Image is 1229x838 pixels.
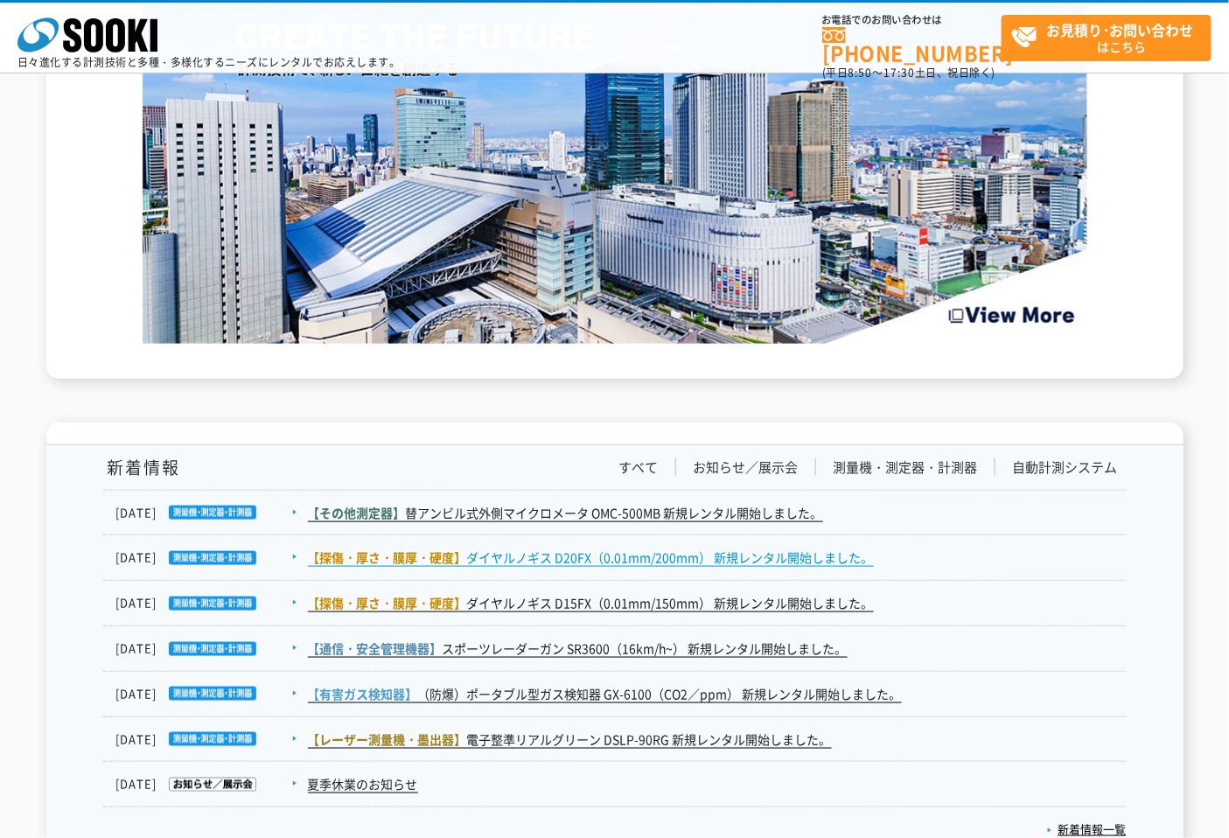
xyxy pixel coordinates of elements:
[116,504,306,522] dt: [DATE]
[116,685,306,703] dt: [DATE]
[308,639,848,658] a: 【通信・安全管理機器】スポーツレーダーガン SR3600（16km/h~） 新規レンタル開始しました。
[308,730,832,749] a: 【レーザー測量機・墨出器】電子整準リアルグリーン DSLP-90RG 新規レンタル開始しました。
[308,594,874,612] a: 【探傷・厚さ・膜厚・硬度】ダイヤルノギス D15FX（0.01mm/150mm） 新規レンタル開始しました。
[308,775,418,793] a: 夏季休業のお知らせ
[157,642,256,656] img: 測量機・測定器・計測器
[883,65,915,80] span: 17:30
[308,548,467,566] span: 【探傷・厚さ・膜厚・硬度】
[1013,458,1118,477] a: 自動計測システム
[308,685,902,703] a: 【有害ガス検知器】（防爆）ポータブル型ガス検知器 GX-6100（CO2／ppm） 新規レンタル開始しました。
[157,732,256,746] img: 測量機・測定器・計測器
[834,458,978,477] a: 測量機・測定器・計測器
[308,548,874,567] a: 【探傷・厚さ・膜厚・硬度】ダイヤルノギス D20FX（0.01mm/200mm） 新規レンタル開始しました。
[308,639,443,657] span: 【通信・安全管理機器】
[308,594,467,611] span: 【探傷・厚さ・膜厚・硬度】
[308,504,823,522] a: 【その他測定器】替アンビル式外側マイクロメータ OMC-500MB 新規レンタル開始しました。
[1047,821,1127,838] a: 新着情報一覧
[1002,15,1212,61] a: お見積り･お問い合わせはこちら
[619,458,659,477] a: すべて
[116,594,306,612] dt: [DATE]
[103,458,181,477] h1: 新着情報
[1011,16,1211,59] span: はこちら
[694,458,799,477] a: お知らせ／展示会
[308,685,418,702] span: 【有害ガス検知器】
[116,548,306,567] dt: [DATE]
[822,15,1002,25] span: お電話でのお問い合わせは
[157,687,256,701] img: 測量機・測定器・計測器
[17,57,401,67] p: 日々進化する計測技術と多種・多様化するニーズにレンタルでお応えします。
[157,551,256,565] img: 測量機・測定器・計測器
[1047,19,1194,40] strong: お見積り･お問い合わせ
[143,325,1087,342] a: Create the Future
[822,65,995,80] span: (平日 ～ 土日、祝日除く)
[116,730,306,749] dt: [DATE]
[308,730,467,748] span: 【レーザー測量機・墨出器】
[157,506,256,520] img: 測量機・測定器・計測器
[848,65,873,80] span: 8:50
[308,504,406,521] span: 【その他測定器】
[157,597,256,611] img: 測量機・測定器・計測器
[116,775,306,793] dt: [DATE]
[157,778,256,792] img: お知らせ／展示会
[116,639,306,658] dt: [DATE]
[822,27,1002,63] a: [PHONE_NUMBER]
